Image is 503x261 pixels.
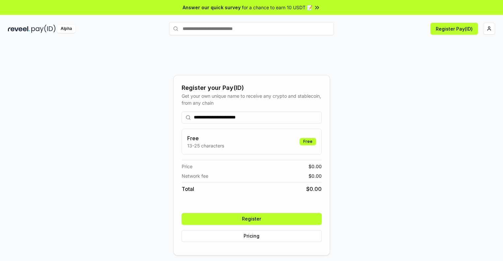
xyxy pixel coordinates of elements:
[430,23,478,35] button: Register Pay(ID)
[182,185,194,193] span: Total
[306,185,322,193] span: $ 0.00
[182,83,322,92] div: Register your Pay(ID)
[182,213,322,225] button: Register
[187,142,224,149] p: 13-25 characters
[31,25,56,33] img: pay_id
[182,172,208,179] span: Network fee
[309,163,322,170] span: $ 0.00
[183,4,241,11] span: Answer our quick survey
[57,25,75,33] div: Alpha
[242,4,312,11] span: for a chance to earn 10 USDT 📝
[182,92,322,106] div: Get your own unique name to receive any crypto and stablecoin, from any chain
[187,134,224,142] h3: Free
[8,25,30,33] img: reveel_dark
[300,138,316,145] div: Free
[309,172,322,179] span: $ 0.00
[182,230,322,242] button: Pricing
[182,163,192,170] span: Price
